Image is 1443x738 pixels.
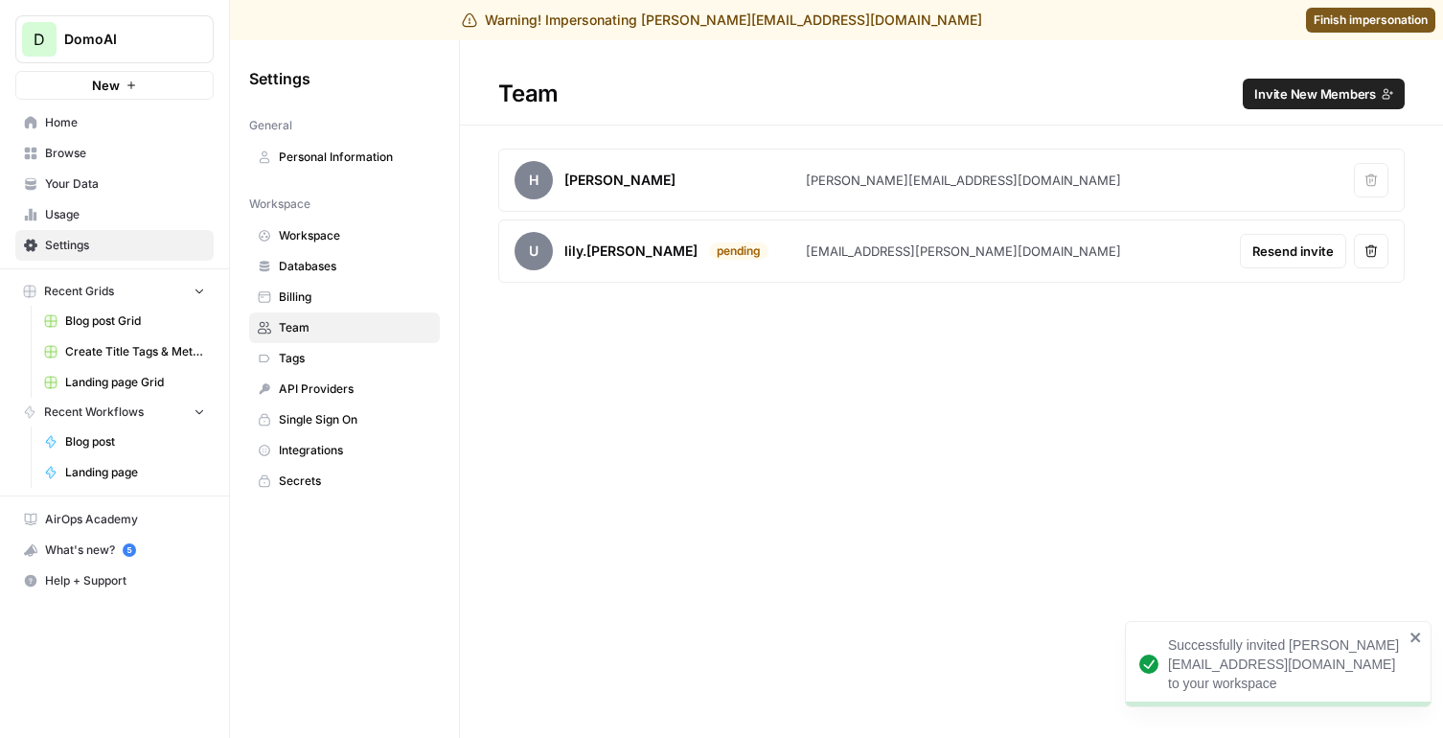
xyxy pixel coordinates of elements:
span: New [92,76,120,95]
div: [EMAIL_ADDRESS][PERSON_NAME][DOMAIN_NAME] [806,242,1121,261]
a: Landing page [35,457,214,488]
span: Resend invite [1252,242,1334,261]
a: Usage [15,199,214,230]
span: Landing page Grid [65,374,205,391]
a: Workspace [249,220,440,251]
span: Invite New Members [1254,84,1376,104]
div: Warning! Impersonating [PERSON_NAME][EMAIL_ADDRESS][DOMAIN_NAME] [462,11,982,30]
span: Usage [45,206,205,223]
a: Finish impersonation [1306,8,1435,33]
a: Create Title Tags & Meta Descriptions for Page [35,336,214,367]
button: close [1409,630,1423,645]
span: Create Title Tags & Meta Descriptions for Page [65,343,205,360]
a: Integrations [249,435,440,466]
span: AirOps Academy [45,511,205,528]
a: Billing [249,282,440,312]
a: Your Data [15,169,214,199]
span: Landing page [65,464,205,481]
a: Blog post Grid [35,306,214,336]
span: General [249,117,292,134]
span: Blog post [65,433,205,450]
span: Your Data [45,175,205,193]
span: Databases [279,258,431,275]
div: Team [460,79,1443,109]
button: What's new? 5 [15,535,214,565]
button: Help + Support [15,565,214,596]
div: lily.[PERSON_NAME] [564,242,698,261]
button: New [15,71,214,100]
a: Browse [15,138,214,169]
div: What's new? [16,536,213,565]
a: Single Sign On [249,404,440,435]
text: 5 [126,545,131,555]
a: Personal Information [249,142,440,173]
span: Recent Grids [44,283,114,300]
span: Single Sign On [279,411,431,428]
a: Tags [249,343,440,374]
span: Team [279,319,431,336]
span: Home [45,114,205,131]
span: Integrations [279,442,431,459]
div: [PERSON_NAME] [564,171,676,190]
span: D [34,28,45,51]
span: API Providers [279,381,431,398]
a: 5 [123,543,136,557]
span: Tags [279,350,431,367]
div: [PERSON_NAME][EMAIL_ADDRESS][DOMAIN_NAME] [806,171,1121,190]
button: Invite New Members [1243,79,1405,109]
button: Resend invite [1240,234,1346,268]
span: Personal Information [279,149,431,166]
span: Recent Workflows [44,404,144,421]
a: Databases [249,251,440,282]
span: Billing [279,288,431,306]
span: H [515,161,553,199]
span: Secrets [279,473,431,490]
a: Secrets [249,466,440,496]
a: API Providers [249,374,440,404]
span: Settings [249,67,310,90]
span: DomoAI [64,30,180,49]
span: Workspace [279,227,431,244]
div: pending [709,242,768,260]
span: Workspace [249,196,310,213]
span: Browse [45,145,205,162]
a: Home [15,107,214,138]
a: Landing page Grid [35,367,214,398]
a: Blog post [35,427,214,457]
a: AirOps Academy [15,504,214,535]
span: Help + Support [45,572,205,589]
button: Recent Workflows [15,398,214,427]
a: Team [249,312,440,343]
span: Blog post Grid [65,312,205,330]
span: Settings [45,237,205,254]
button: Recent Grids [15,277,214,306]
div: Successfully invited [PERSON_NAME][EMAIL_ADDRESS][DOMAIN_NAME] to your workspace [1168,635,1404,693]
span: u [515,232,553,270]
span: Finish impersonation [1314,12,1428,29]
button: Workspace: DomoAI [15,15,214,63]
a: Settings [15,230,214,261]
